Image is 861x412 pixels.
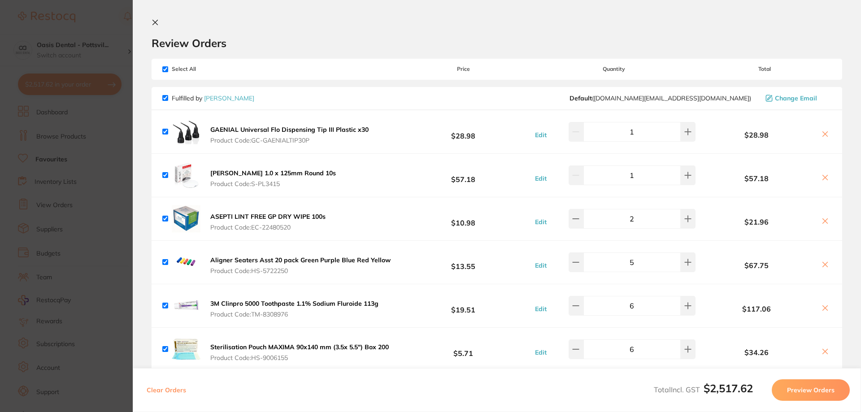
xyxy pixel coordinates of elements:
[698,66,831,72] span: Total
[204,94,254,102] a: [PERSON_NAME]
[210,354,389,361] span: Product Code: HS-9006155
[396,254,530,270] b: $13.55
[210,224,326,231] span: Product Code: EC-22480520
[172,204,200,233] img: dWdtazJ6dg
[210,299,378,308] b: 3M Clinpro 5000 Toothpaste 1.1% Sodium Fluroide 113g
[172,95,254,102] p: Fulfilled by
[396,123,530,140] b: $28.98
[172,248,200,277] img: ZmxmYjJoYg
[570,95,751,102] span: customer.care@henryschein.com.au
[152,36,842,50] h2: Review Orders
[532,305,549,313] button: Edit
[532,348,549,356] button: Edit
[396,66,530,72] span: Price
[654,385,753,394] span: Total Incl. GST
[396,341,530,357] b: $5.71
[532,218,549,226] button: Edit
[208,169,339,188] button: [PERSON_NAME] 1.0 x 125mm Round 10s Product Code:S-PL3415
[172,291,200,320] img: aDhzbHg1aA
[698,218,815,226] b: $21.96
[698,305,815,313] b: $117.06
[570,94,592,102] b: Default
[532,174,549,182] button: Edit
[172,117,200,146] img: ZzhrbWNnbQ
[210,180,336,187] span: Product Code: S-PL3415
[210,137,369,144] span: Product Code: GC-GAENIALTIP30P
[210,213,326,221] b: ASEPTI LINT FREE GP DRY WIPE 100s
[698,261,815,269] b: $67.75
[172,161,200,190] img: ZjN5Z250bw
[208,299,381,318] button: 3M Clinpro 5000 Toothpaste 1.1% Sodium Fluroide 113g Product Code:TM-8308976
[210,311,378,318] span: Product Code: TM-8308976
[763,94,831,102] button: Change Email
[772,379,850,401] button: Preview Orders
[396,297,530,314] b: $19.51
[210,267,391,274] span: Product Code: HS-5722250
[210,126,369,134] b: GAENIAL Universal Flo Dispensing Tip III Plastic x30
[208,213,328,231] button: ASEPTI LINT FREE GP DRY WIPE 100s Product Code:EC-22480520
[172,335,200,364] img: MHl6NmltcQ
[698,348,815,356] b: $34.26
[210,169,336,177] b: [PERSON_NAME] 1.0 x 125mm Round 10s
[698,131,815,139] b: $28.98
[532,261,549,269] button: Edit
[162,66,252,72] span: Select All
[704,382,753,395] b: $2,517.62
[396,167,530,183] b: $57.18
[208,126,371,144] button: GAENIAL Universal Flo Dispensing Tip III Plastic x30 Product Code:GC-GAENIALTIP30P
[208,256,393,275] button: Aligner Seaters Asst 20 pack Green Purple Blue Red Yellow Product Code:HS-5722250
[208,343,391,362] button: Sterilisation Pouch MAXIMA 90x140 mm (3.5x 5.5") Box 200 Product Code:HS-9006155
[775,95,817,102] span: Change Email
[531,66,698,72] span: Quantity
[144,379,189,401] button: Clear Orders
[698,174,815,182] b: $57.18
[210,343,389,351] b: Sterilisation Pouch MAXIMA 90x140 mm (3.5x 5.5") Box 200
[396,210,530,227] b: $10.98
[532,131,549,139] button: Edit
[210,256,391,264] b: Aligner Seaters Asst 20 pack Green Purple Blue Red Yellow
